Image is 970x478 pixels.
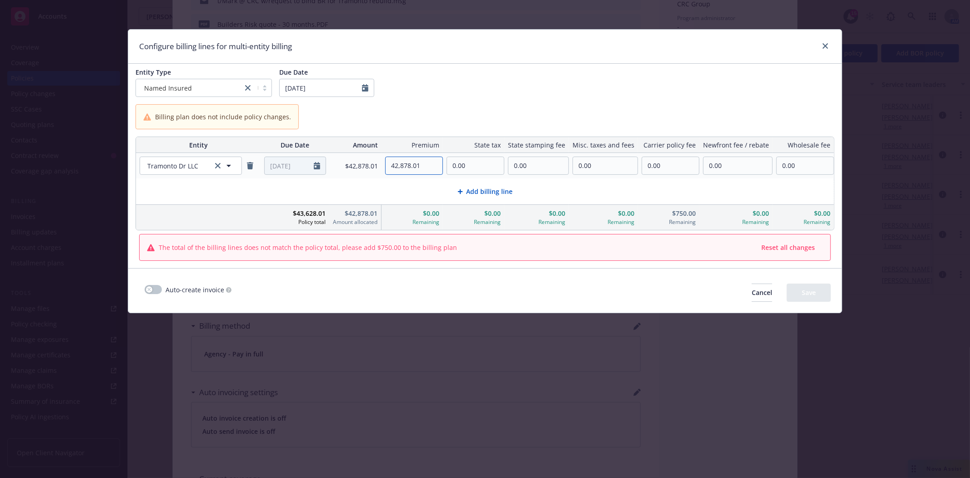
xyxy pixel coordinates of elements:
span: $42,878.01 [333,161,378,171]
span: Entity [140,140,257,150]
span: State stamping fee [508,140,565,150]
svg: Calendar [314,162,320,169]
span: Remaining [385,218,439,226]
input: 0.00 [642,157,699,174]
span: Carrier policy fee [642,140,696,150]
a: clear selection [212,160,223,171]
span: Due Date [279,68,308,76]
input: 0.00 [386,157,442,174]
span: Remaining [642,218,696,226]
button: Tramonto Dr LLCclear selection [140,157,242,175]
a: remove [245,160,256,171]
span: $0.00 [508,208,565,218]
span: Policy total [265,218,326,226]
span: Billing plan does not include policy changes. [155,112,291,122]
input: MM/DD/YYYY [265,157,314,174]
input: MM/DD/YYYY [280,79,362,97]
span: Remaining [447,218,501,226]
svg: Calendar [362,84,368,92]
span: $750.00 [642,208,696,218]
span: Amount allocated [333,218,377,226]
span: Calendar [264,157,326,175]
span: State tax [447,140,501,150]
h1: Configure billing lines for multi-entity billing [139,41,292,52]
span: Named Insured [141,83,238,93]
span: Misc. taxes and fees [573,140,634,150]
span: $0.00 [447,208,501,218]
input: 0.00 [573,157,638,174]
span: Due Date [265,140,326,150]
span: $43,628.01Policy total [261,205,329,230]
span: Premium [385,140,439,150]
input: 0.00 [447,157,504,174]
span: Remaining [573,218,634,226]
span: Auto-create invoice [166,285,224,295]
div: Add billing line [136,178,834,204]
span: Amount [333,140,378,150]
span: $0.00 [385,208,439,218]
span: Add billing line [467,187,513,196]
span: Named Insured [144,83,192,93]
span: Calendar [279,79,374,97]
input: 0.00 [508,157,568,174]
a: close [242,82,253,93]
span: The total of the billing lines does not match the policy total, please add $750.00 to the billing... [159,243,457,252]
span: $43,628.01 [265,208,326,218]
span: $42,878.01 [333,208,377,218]
span: Tramonto Dr LLC [147,161,198,171]
span: Remaining [508,218,565,226]
span: $0.00 [573,208,634,218]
